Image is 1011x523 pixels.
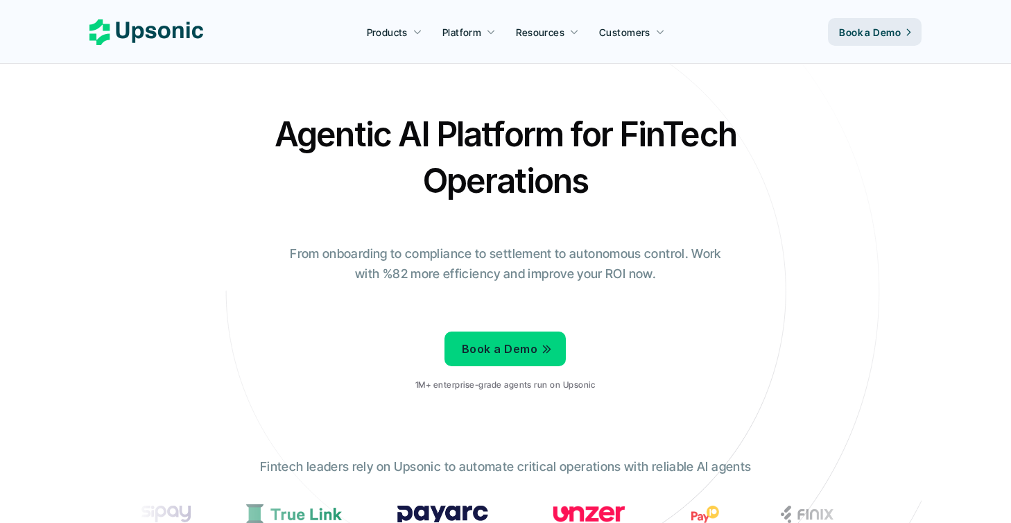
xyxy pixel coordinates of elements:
[444,332,566,366] a: Book a Demo
[442,25,481,40] p: Platform
[260,457,751,477] p: Fintech leaders rely on Upsonic to automate critical operations with reliable AI agents
[839,25,901,40] p: Book a Demo
[415,380,595,390] p: 1M+ enterprise-grade agents run on Upsonic
[263,111,748,204] h2: Agentic AI Platform for FinTech Operations
[367,25,408,40] p: Products
[599,25,650,40] p: Customers
[462,339,537,359] p: Book a Demo
[516,25,564,40] p: Resources
[358,19,431,44] a: Products
[828,18,922,46] a: Book a Demo
[280,244,731,284] p: From onboarding to compliance to settlement to autonomous control. Work with %82 more efficiency ...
